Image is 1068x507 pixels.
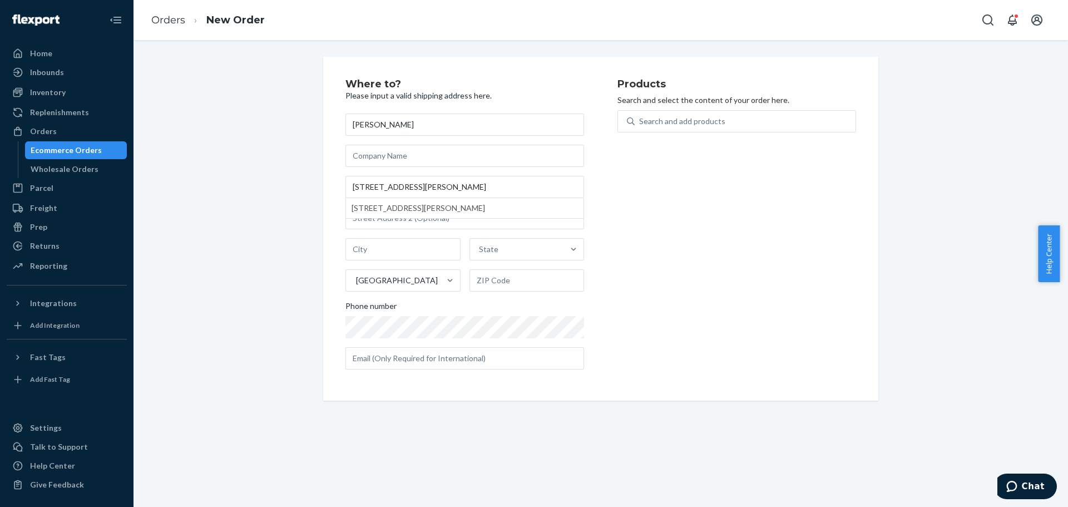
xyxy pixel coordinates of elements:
a: Replenishments [7,104,127,121]
h2: Where to? [345,79,584,90]
input: [STREET_ADDRESS][PERSON_NAME] [345,176,584,198]
div: [STREET_ADDRESS][PERSON_NAME] [352,198,578,218]
h2: Products [617,79,856,90]
a: Wholesale Orders [25,160,127,178]
div: Talk to Support [30,441,88,452]
button: Integrations [7,294,127,312]
div: Help Center [30,460,75,471]
div: Reporting [30,260,67,272]
div: Settings [30,422,62,434]
input: First & Last Name [345,114,584,136]
div: Ecommerce Orders [31,145,102,156]
a: Add Integration [7,317,127,334]
button: Close Navigation [105,9,127,31]
div: Parcel [30,183,53,194]
button: Give Feedback [7,476,127,494]
input: City [345,238,461,260]
a: Orders [7,122,127,140]
div: Wholesale Orders [31,164,98,175]
div: Search and add products [639,116,725,127]
button: Talk to Support [7,438,127,456]
div: Fast Tags [30,352,66,363]
div: Integrations [30,298,77,309]
a: Freight [7,199,127,217]
span: Phone number [345,301,397,316]
input: [GEOGRAPHIC_DATA] [355,275,356,286]
div: Add Fast Tag [30,375,70,384]
input: Email (Only Required for International) [345,347,584,370]
div: Give Feedback [30,479,84,490]
button: Help Center [1038,225,1060,282]
div: Add Integration [30,321,80,330]
button: Open notifications [1001,9,1023,31]
a: Inbounds [7,63,127,81]
div: Prep [30,221,47,233]
ol: breadcrumbs [142,4,274,37]
div: Inbounds [30,67,64,78]
img: Flexport logo [12,14,60,26]
div: Freight [30,203,57,214]
div: State [479,244,498,255]
a: Help Center [7,457,127,475]
iframe: Opens a widget where you can chat to one of our agents [997,474,1057,501]
div: Home [30,48,52,59]
div: Returns [30,240,60,252]
a: Prep [7,218,127,236]
div: Inventory [30,87,66,98]
a: Settings [7,419,127,437]
a: New Order [206,14,265,26]
div: Replenishments [30,107,89,118]
div: Orders [30,126,57,137]
a: Reporting [7,257,127,275]
button: Fast Tags [7,348,127,366]
a: Add Fast Tag [7,371,127,388]
a: Ecommerce Orders [25,141,127,159]
button: Open Search Box [977,9,999,31]
a: Parcel [7,179,127,197]
input: Company Name [345,145,584,167]
a: Home [7,45,127,62]
div: [GEOGRAPHIC_DATA] [356,275,438,286]
input: ZIP Code [469,269,585,292]
a: Returns [7,237,127,255]
p: Please input a valid shipping address here. [345,90,584,101]
a: Orders [151,14,185,26]
a: Inventory [7,83,127,101]
p: Search and select the content of your order here. [617,95,856,106]
button: Open account menu [1026,9,1048,31]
